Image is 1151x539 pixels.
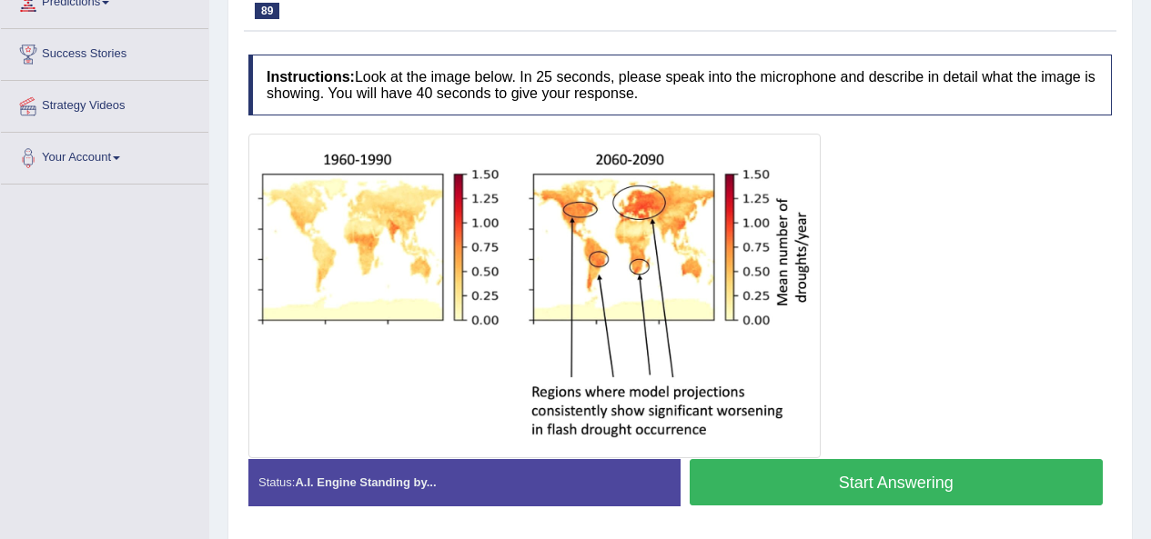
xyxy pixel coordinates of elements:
[1,81,208,126] a: Strategy Videos
[267,69,355,85] b: Instructions:
[248,459,681,505] div: Status:
[255,3,279,19] span: 89
[1,133,208,178] a: Your Account
[295,475,436,489] strong: A.I. Engine Standing by...
[1,29,208,75] a: Success Stories
[690,459,1104,505] button: Start Answering
[248,55,1112,115] h4: Look at the image below. In 25 seconds, please speak into the microphone and describe in detail w...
